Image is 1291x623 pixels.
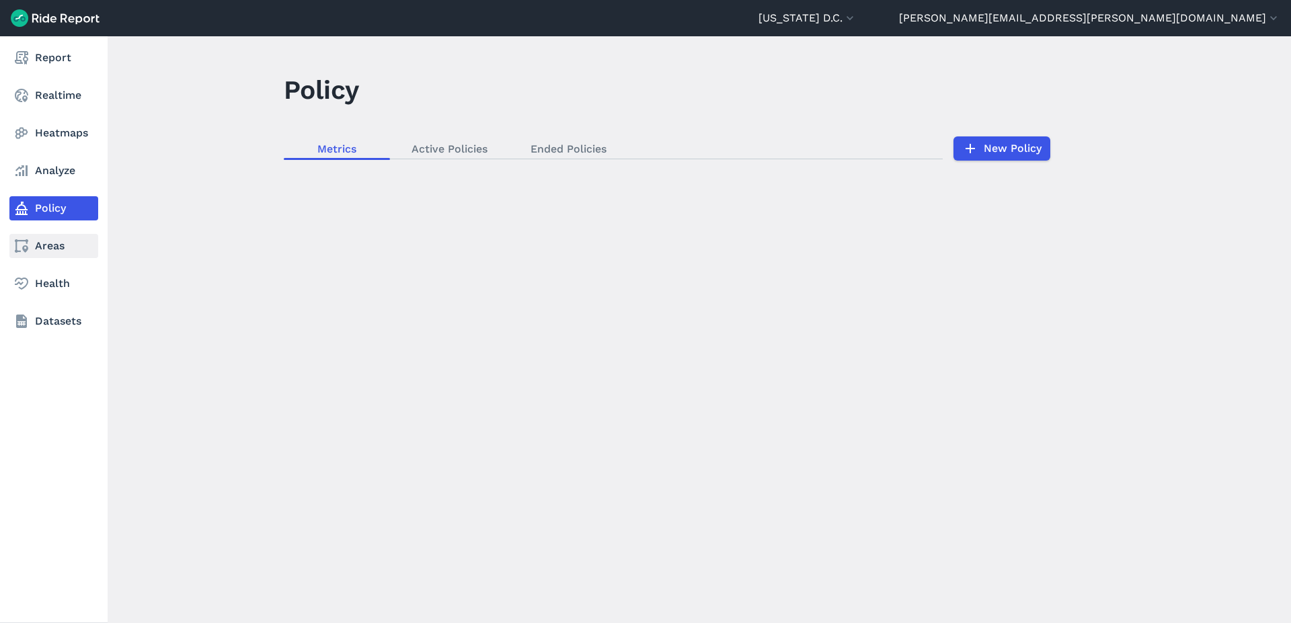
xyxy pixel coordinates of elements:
[43,36,1291,623] div: loading
[11,9,100,27] img: Ride Report
[9,159,98,183] a: Analyze
[899,10,1280,26] button: [PERSON_NAME][EMAIL_ADDRESS][PERSON_NAME][DOMAIN_NAME]
[9,196,98,220] a: Policy
[9,46,98,70] a: Report
[9,83,98,108] a: Realtime
[9,272,98,296] a: Health
[758,10,857,26] button: [US_STATE] D.C.
[9,234,98,258] a: Areas
[9,309,98,333] a: Datasets
[9,121,98,145] a: Heatmaps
